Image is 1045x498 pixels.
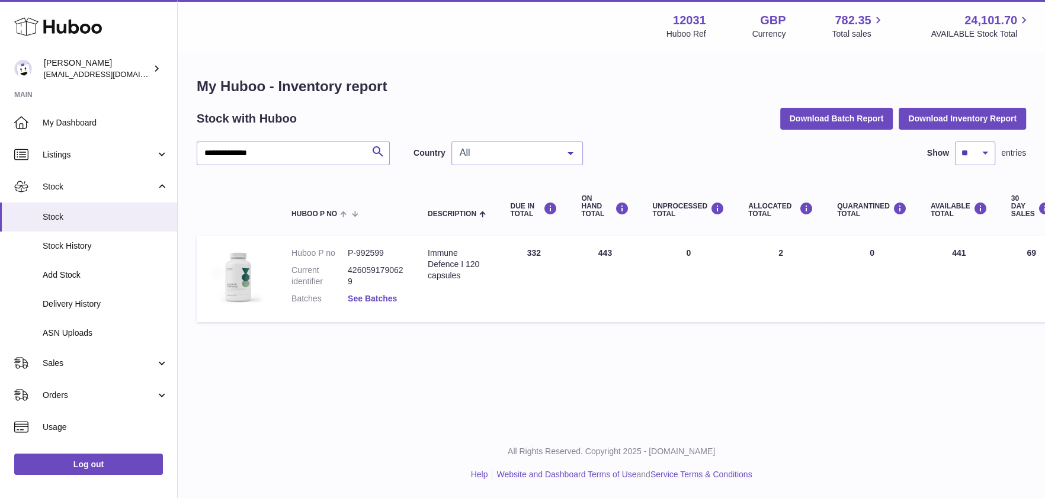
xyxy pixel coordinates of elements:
span: My Dashboard [43,117,168,128]
li: and [492,469,752,480]
td: 441 [919,236,999,322]
img: product image [209,248,268,307]
div: ALLOCATED Total [748,202,813,218]
strong: 12031 [673,12,706,28]
span: entries [1001,147,1026,159]
span: Stock [43,211,168,223]
span: Stock History [43,240,168,252]
h1: My Huboo - Inventory report [197,77,1026,96]
div: Huboo Ref [666,28,706,40]
span: Total sales [832,28,884,40]
button: Download Inventory Report [899,108,1026,129]
td: 2 [736,236,825,322]
td: 332 [498,236,569,322]
span: Description [428,210,476,218]
span: Sales [43,358,156,369]
a: Help [471,470,488,479]
span: Stock [43,181,156,192]
a: Log out [14,454,163,475]
div: Immune Defence I 120 capsules [428,248,486,281]
a: Service Terms & Conditions [650,470,752,479]
a: See Batches [348,294,397,303]
span: Delivery History [43,298,168,310]
span: Orders [43,390,156,401]
label: Country [413,147,445,159]
img: admin@makewellforyou.com [14,60,32,78]
div: DUE IN TOTAL [510,202,557,218]
strong: GBP [760,12,786,28]
p: All Rights Reserved. Copyright 2025 - [DOMAIN_NAME] [187,446,1036,457]
div: QUARANTINED Total [837,202,907,218]
a: 782.35 Total sales [832,12,884,40]
span: Huboo P no [291,210,337,218]
td: 0 [640,236,736,322]
span: AVAILABLE Stock Total [931,28,1031,40]
span: All [457,147,559,159]
span: 782.35 [835,12,871,28]
a: Website and Dashboard Terms of Use [496,470,636,479]
td: 443 [569,236,640,322]
span: Add Stock [43,269,168,281]
dd: 4260591790629 [348,265,404,287]
dt: Huboo P no [291,248,348,259]
label: Show [927,147,949,159]
span: Listings [43,149,156,160]
div: AVAILABLE Total [931,202,988,218]
span: [EMAIL_ADDRESS][DOMAIN_NAME] [44,69,174,79]
span: Usage [43,422,168,433]
dt: Batches [291,293,348,304]
div: Currency [752,28,786,40]
h2: Stock with Huboo [197,111,297,127]
div: [PERSON_NAME] [44,57,150,80]
div: UNPROCESSED Total [652,202,725,218]
span: 24,101.70 [964,12,1017,28]
span: 0 [870,248,874,258]
dt: Current identifier [291,265,348,287]
dd: P-992599 [348,248,404,259]
div: ON HAND Total [581,195,629,219]
a: 24,101.70 AVAILABLE Stock Total [931,12,1031,40]
span: ASN Uploads [43,327,168,339]
button: Download Batch Report [780,108,893,129]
